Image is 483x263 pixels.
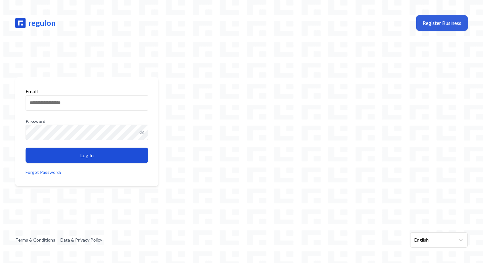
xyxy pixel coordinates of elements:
[139,125,148,140] button: Show password
[15,18,56,28] a: regulon
[28,18,56,28] span: regulon
[26,88,38,94] label: Email
[15,237,55,243] a: Terms & Conditions
[26,148,148,163] button: Log In
[15,18,26,28] img: regulon logo
[416,15,468,31] button: Register Business
[26,118,148,125] label: Password
[26,169,62,175] button: Forgot Password?
[60,237,102,243] a: Data & Privacy Policy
